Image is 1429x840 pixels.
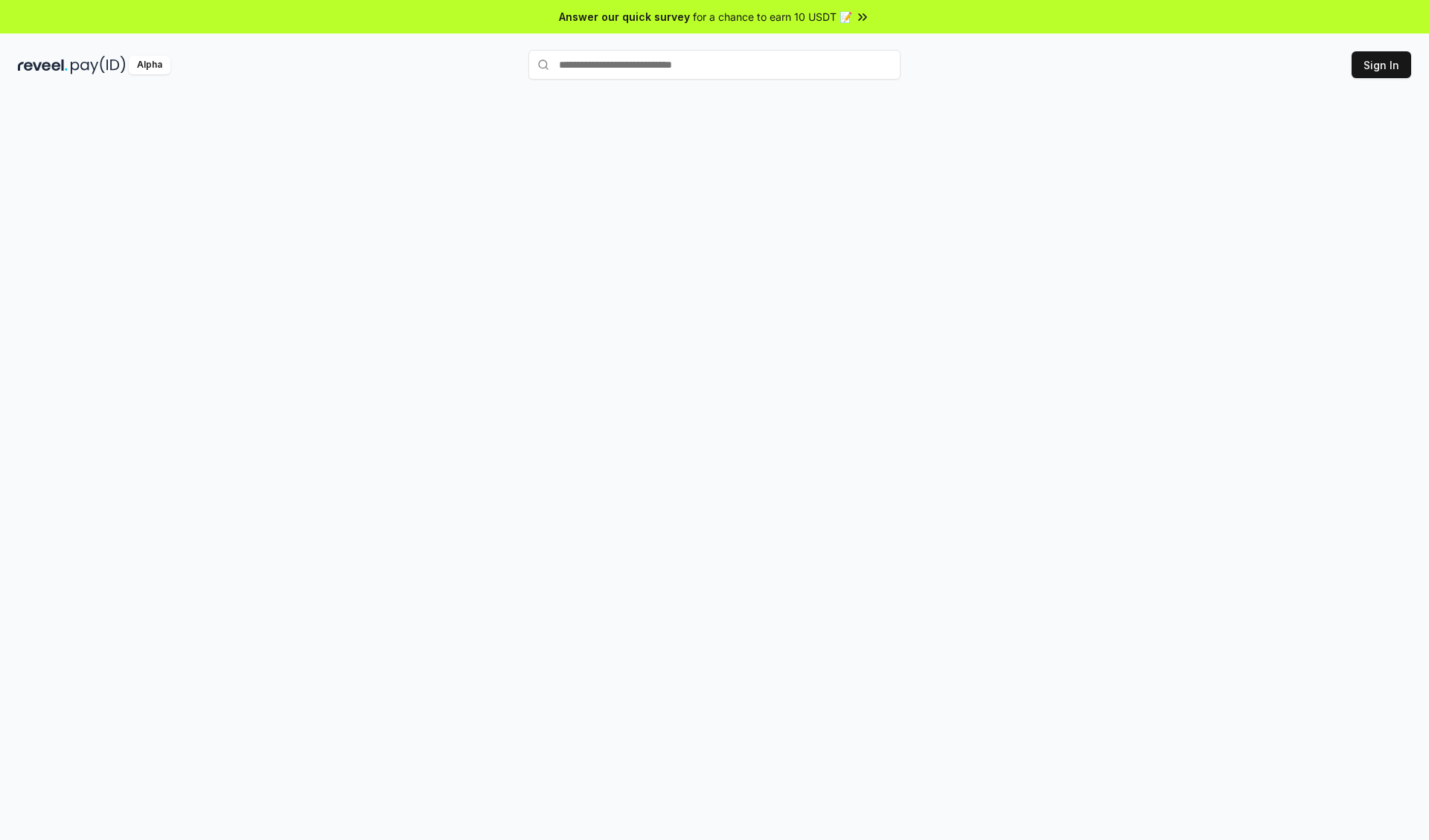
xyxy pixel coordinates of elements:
img: reveel_dark [18,56,68,74]
img: pay_id [71,56,126,74]
div: Alpha [129,56,170,74]
span: for a chance to earn 10 USDT 📝 [693,9,852,25]
button: Sign In [1352,51,1411,78]
span: Answer our quick survey [559,9,690,25]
